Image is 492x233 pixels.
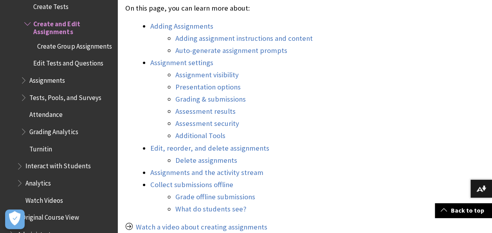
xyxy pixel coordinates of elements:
[25,160,90,170] span: Interact with Students
[175,34,313,43] a: Adding assignment instructions and content
[29,142,52,153] span: Turnitin
[150,22,213,31] a: Adding Assignments
[175,131,225,140] a: Additional Tools
[175,156,237,165] a: Delete assignments
[29,74,65,84] span: Assignments
[150,180,233,189] a: Collect submissions offline
[37,40,112,50] span: Create Group Assignments
[29,125,78,136] span: Grading Analytics
[29,91,101,102] span: Tests, Pools, and Surveys
[33,57,103,67] span: Edit Tests and Questions
[435,203,492,218] a: Back to top
[29,108,63,119] span: Attendance
[125,3,368,13] p: On this page, you can learn more about:
[175,82,241,92] a: Presentation options
[175,46,287,55] a: Auto-generate assignment prompts
[175,95,246,104] a: Grading & submissions
[25,177,51,187] span: Analytics
[175,204,246,214] a: What do students see?
[150,58,213,67] a: Assignment settings
[22,211,79,221] span: Original Course View
[25,194,63,204] span: Watch Videos
[150,168,263,177] a: Assignments and the activity stream
[33,17,112,36] span: Create and Edit Assignments
[175,70,239,80] a: Assignment visibility
[175,192,255,202] a: Grade offline submissions
[136,222,267,232] a: Watch a video about creating assignments
[175,119,239,128] a: Assessment security
[175,107,236,116] a: Assessment results
[5,209,25,229] button: Open Preferences
[150,144,269,153] a: Edit, reorder, and delete assignments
